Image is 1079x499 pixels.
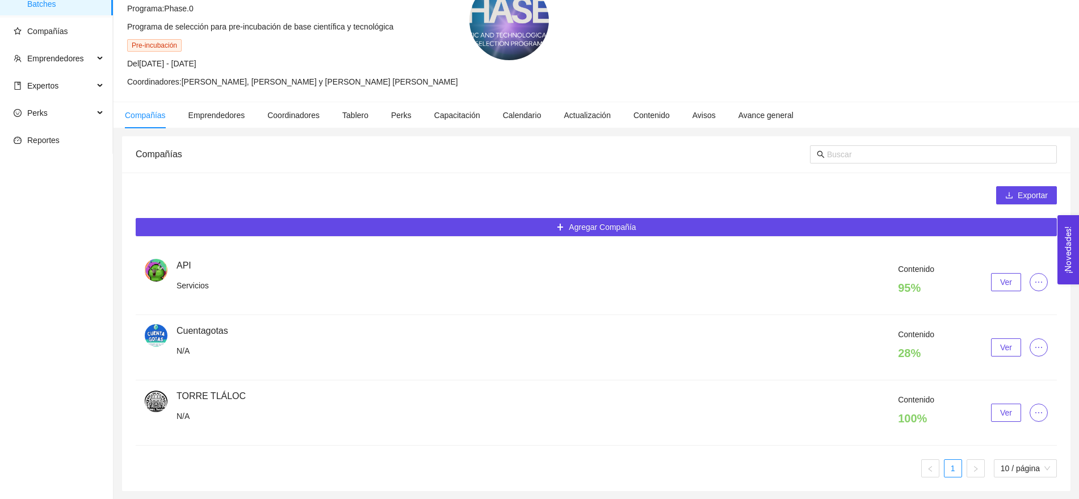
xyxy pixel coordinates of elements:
span: Perks [391,111,412,120]
span: API [177,261,191,270]
span: Programa: Phase.0 [127,4,194,13]
span: Coordinadores: [PERSON_NAME], [PERSON_NAME] y [PERSON_NAME] [PERSON_NAME] [127,77,458,86]
button: Ver [991,273,1021,291]
h4: 28 % [898,345,934,361]
span: Del [DATE] - [DATE] [127,59,196,68]
span: Agregar Compañía [569,221,636,233]
input: Buscar [827,148,1050,161]
img: 1750273148295-Captura%20de%20pantalla%202025-06-18%20a%20la(s)%2012.58.54%E2%80%AFp.m..png [145,324,167,347]
a: 1 [944,460,962,477]
span: Coordinadores [267,111,320,120]
li: Página anterior [921,459,939,477]
span: team [14,54,22,62]
button: downloadExportar [996,186,1057,204]
span: ellipsis [1030,408,1047,417]
span: Programa de selección para pre-incubación de base científica y tecnológica [127,22,393,31]
button: right [967,459,985,477]
span: Ver [1000,341,1012,354]
img: 1751550511909-Loro%20fiestero.png [145,259,167,282]
span: Emprendedores [27,54,84,63]
span: download [1005,191,1013,200]
span: ellipsis [1030,278,1047,287]
span: 10 / página [1001,460,1050,477]
span: Contenido [898,395,934,404]
span: Avisos [692,111,716,120]
button: left [921,459,939,477]
span: Exportar [1018,189,1048,202]
span: star [14,27,22,35]
div: tamaño de página [994,459,1057,477]
h4: 95 % [898,280,934,296]
span: book [14,82,22,90]
span: Emprendedores [188,111,245,120]
span: ellipsis [1030,343,1047,352]
span: Cuentagotas [177,326,228,336]
li: 1 [944,459,962,477]
span: search [817,150,825,158]
span: left [927,466,934,472]
span: right [972,466,979,472]
span: TORRE TLÁLOC [177,391,246,401]
span: Ver [1000,406,1012,419]
span: Capacitación [434,111,480,120]
button: ellipsis [1030,338,1048,357]
span: Compañías [125,111,166,120]
span: Contenido [633,111,670,120]
span: dashboard [14,136,22,144]
span: Avance general [738,111,793,120]
span: Ver [1000,276,1012,288]
span: Compañías [27,27,68,36]
li: Página siguiente [967,459,985,477]
span: Contenido [898,265,934,274]
span: plus [556,223,564,232]
div: Compañías [136,138,810,170]
img: 1755042963692-InShot_20250806_184713741.png [145,389,167,412]
span: Perks [27,108,48,118]
span: Contenido [898,330,934,339]
button: ellipsis [1030,404,1048,422]
button: Open Feedback Widget [1057,215,1079,284]
button: Ver [991,338,1021,357]
span: Tablero [342,111,368,120]
span: Calendario [503,111,541,120]
span: Reportes [27,136,60,145]
h4: 100 % [898,410,934,426]
button: plusAgregar Compañía [136,218,1057,236]
button: Ver [991,404,1021,422]
button: ellipsis [1030,273,1048,291]
span: Actualización [564,111,611,120]
span: smile [14,109,22,117]
span: Pre-incubación [127,39,182,52]
span: Expertos [27,81,58,90]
